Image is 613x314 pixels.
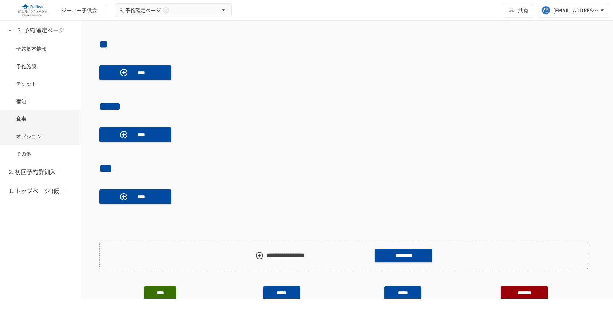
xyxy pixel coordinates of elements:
span: オプション [16,132,64,140]
span: チケット [16,80,64,88]
div: ジーニー子供会 [61,7,97,14]
span: 予約基本情報 [16,45,64,53]
span: その他 [16,150,64,158]
button: [EMAIL_ADDRESS][DOMAIN_NAME] [537,3,610,18]
span: 宿泊 [16,97,64,105]
button: 共有 [504,3,534,18]
h6: 1. トップページ (仮予約一覧) [9,186,67,196]
h6: 3. 予約確定ページ [18,26,65,35]
span: 3. 予約確定ページ [120,6,161,15]
div: [EMAIL_ADDRESS][DOMAIN_NAME] [553,6,598,15]
span: 共有 [518,6,528,14]
span: 食事 [16,115,64,123]
span: 予約施設 [16,62,64,70]
h6: 2. 初回予約詳細入力ページ [9,167,67,177]
img: eQeGXtYPV2fEKIA3pizDiVdzO5gJTl2ahLbsPaD2E4R [9,4,55,16]
button: 3. 予約確定ページ [115,3,232,18]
